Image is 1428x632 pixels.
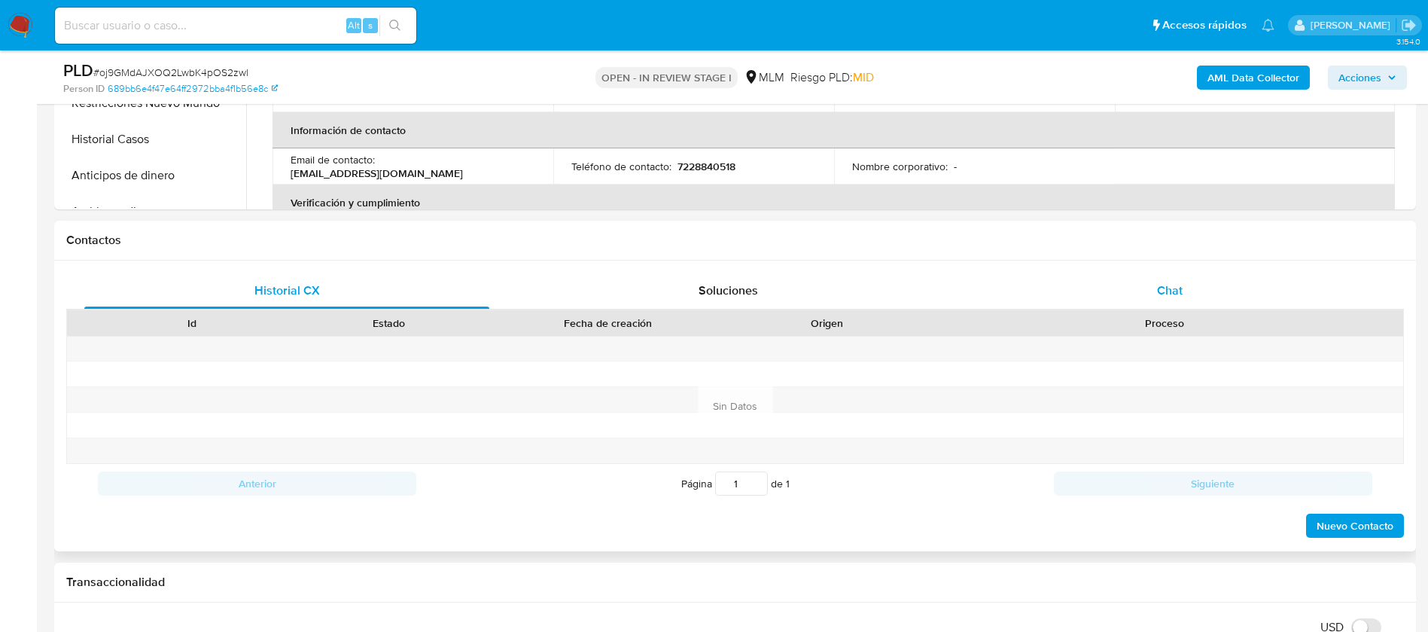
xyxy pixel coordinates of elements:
span: Riesgo PLD: [790,69,874,86]
span: Historial CX [254,282,320,299]
button: Anticipos de dinero [58,157,246,194]
span: Accesos rápidos [1162,17,1247,33]
a: 689bb6e4f47e64ff2972bba4f1b56e8c [108,82,278,96]
input: Buscar usuario o caso... [55,16,416,35]
span: # oj9GMdAJXOQ2LwbK4pOS2zwl [93,65,248,80]
span: 3.154.0 [1396,35,1420,47]
div: Estado [301,316,477,331]
h1: Transaccionalidad [66,575,1404,590]
span: Nuevo Contacto [1317,515,1393,536]
p: [EMAIL_ADDRESS][DOMAIN_NAME] [291,166,463,180]
p: Nombre corporativo : [852,160,948,173]
span: s [368,18,373,32]
h1: Contactos [66,233,1404,248]
span: 1 [786,476,790,491]
p: 7228840518 [677,160,735,173]
button: AML Data Collector [1197,66,1310,90]
div: MLM [744,69,784,86]
p: - [954,160,957,173]
p: Email de contacto : [291,153,375,166]
span: Acciones [1338,66,1381,90]
button: Acciones [1328,66,1407,90]
span: Chat [1157,282,1183,299]
button: Archivos adjuntos [58,194,246,230]
span: Soluciones [699,282,758,299]
div: Fecha de creación [498,316,718,331]
p: OPEN - IN REVIEW STAGE I [595,67,738,88]
b: AML Data Collector [1207,66,1299,90]
th: Verificación y cumplimiento [273,185,1395,221]
b: PLD [63,58,93,82]
button: search-icon [379,15,410,36]
button: Historial Casos [58,121,246,157]
button: Siguiente [1054,472,1372,496]
button: Anterior [98,472,416,496]
div: Proceso [936,316,1393,331]
span: MID [853,69,874,86]
p: Teléfono de contacto : [571,160,671,173]
span: Alt [348,18,360,32]
b: Person ID [63,82,105,96]
div: Id [104,316,280,331]
th: Información de contacto [273,112,1395,148]
span: Página de [681,472,790,496]
p: alicia.aldreteperez@mercadolibre.com.mx [1311,18,1396,32]
a: Notificaciones [1262,19,1274,32]
button: Nuevo Contacto [1306,514,1404,538]
div: Origen [739,316,915,331]
a: Salir [1401,17,1417,33]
